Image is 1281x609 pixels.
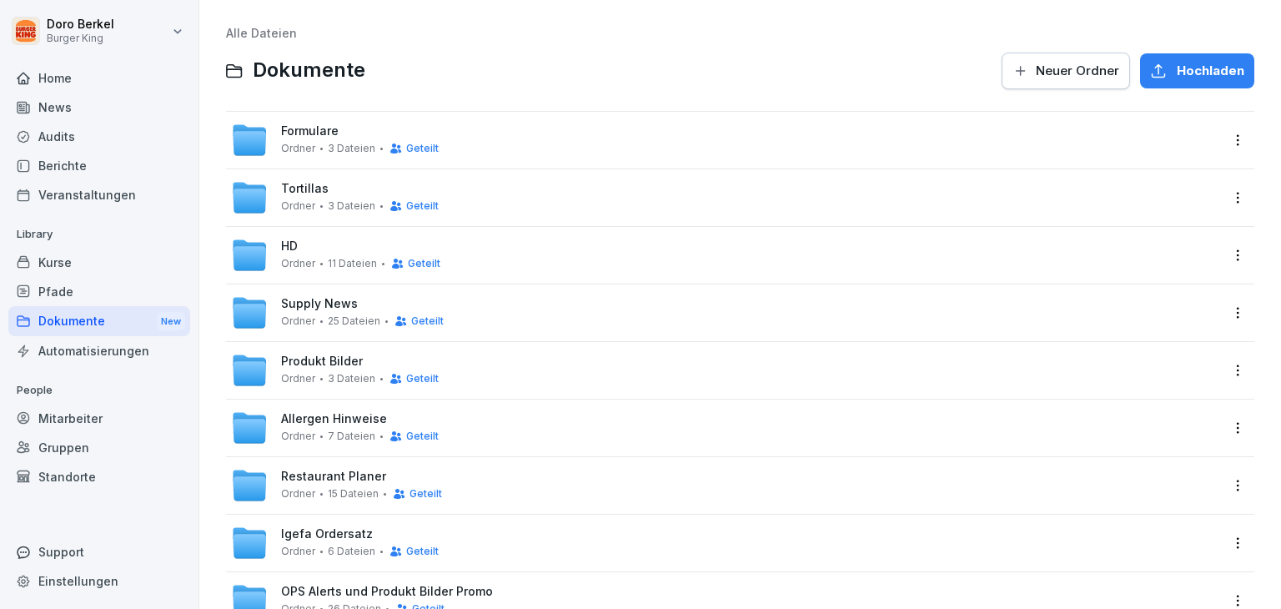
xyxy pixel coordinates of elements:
[328,373,375,385] span: 3 Dateien
[1002,53,1130,89] button: Neuer Ordner
[8,221,190,248] p: Library
[231,237,1219,274] a: HDOrdner11 DateienGeteilt
[328,546,375,557] span: 6 Dateien
[8,336,190,365] a: Automatisierungen
[1177,62,1244,80] span: Hochladen
[281,143,315,154] span: Ordner
[47,33,114,44] p: Burger King
[328,258,377,269] span: 11 Dateien
[8,306,190,337] a: DokumenteNew
[281,546,315,557] span: Ordner
[281,355,363,369] span: Produkt Bilder
[231,352,1219,389] a: Produkt BilderOrdner3 DateienGeteilt
[231,294,1219,331] a: Supply NewsOrdner25 DateienGeteilt
[157,312,185,331] div: New
[8,566,190,596] a: Einstellungen
[406,373,439,385] span: Geteilt
[231,410,1219,446] a: Allergen HinweiseOrdner7 DateienGeteilt
[8,537,190,566] div: Support
[281,200,315,212] span: Ordner
[281,373,315,385] span: Ordner
[253,58,365,83] span: Dokumente
[328,315,380,327] span: 25 Dateien
[8,93,190,122] a: News
[409,488,442,500] span: Geteilt
[281,470,386,484] span: Restaurant Planer
[1140,53,1254,88] button: Hochladen
[231,179,1219,216] a: TortillasOrdner3 DateienGeteilt
[328,200,375,212] span: 3 Dateien
[281,258,315,269] span: Ordner
[408,258,440,269] span: Geteilt
[231,525,1219,561] a: Igefa OrdersatzOrdner6 DateienGeteilt
[8,63,190,93] a: Home
[281,430,315,442] span: Ordner
[406,546,439,557] span: Geteilt
[1036,62,1119,80] span: Neuer Ordner
[8,277,190,306] a: Pfade
[281,585,493,599] span: OPS Alerts und Produkt Bilder Promo
[281,412,387,426] span: Allergen Hinweise
[8,248,190,277] a: Kurse
[8,180,190,209] a: Veranstaltungen
[226,26,297,40] a: Alle Dateien
[8,404,190,433] a: Mitarbeiter
[281,239,298,254] span: HD
[8,306,190,337] div: Dokumente
[281,124,339,138] span: Formulare
[8,377,190,404] p: People
[231,122,1219,159] a: FormulareOrdner3 DateienGeteilt
[328,488,379,500] span: 15 Dateien
[406,430,439,442] span: Geteilt
[281,182,329,196] span: Tortillas
[411,315,444,327] span: Geteilt
[47,18,114,32] p: Doro Berkel
[8,433,190,462] a: Gruppen
[281,315,315,327] span: Ordner
[281,488,315,500] span: Ordner
[281,297,358,311] span: Supply News
[231,467,1219,504] a: Restaurant PlanerOrdner15 DateienGeteilt
[8,462,190,491] a: Standorte
[8,122,190,151] a: Audits
[406,200,439,212] span: Geteilt
[328,430,375,442] span: 7 Dateien
[8,151,190,180] a: Berichte
[328,143,375,154] span: 3 Dateien
[406,143,439,154] span: Geteilt
[281,527,373,541] span: Igefa Ordersatz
